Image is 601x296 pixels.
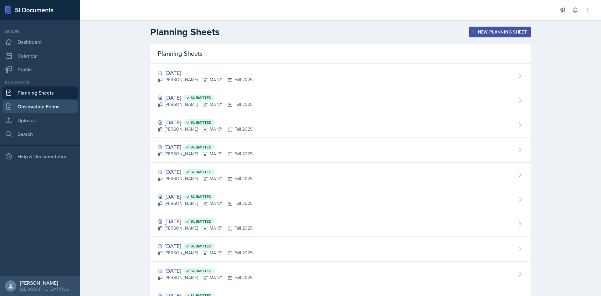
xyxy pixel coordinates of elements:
div: [PERSON_NAME] MA 171 Fall 2025 [158,175,253,182]
div: Planning Sheets [150,44,531,64]
span: Submitted [191,169,212,174]
div: Documents [3,80,78,85]
div: [DATE] [158,192,253,201]
div: [PERSON_NAME] MA 171 Fall 2025 [158,76,253,83]
a: [DATE] Submitted [PERSON_NAME]MA 171Fall 2025 [150,237,531,262]
a: Calendar [3,49,78,62]
div: [PERSON_NAME] MA 171 Fall 2025 [158,274,253,281]
div: [GEOGRAPHIC_DATA][US_STATE] in [GEOGRAPHIC_DATA] [20,286,75,292]
a: [DATE] Submitted [PERSON_NAME]MA 171Fall 2025 [150,187,531,212]
div: [PERSON_NAME] [20,280,75,286]
a: [DATE] Submitted [PERSON_NAME]MA 171Fall 2025 [150,113,531,138]
div: Leader [3,29,78,34]
a: Profile [3,63,78,76]
a: [DATE] Submitted [PERSON_NAME]MA 171Fall 2025 [150,262,531,286]
div: [PERSON_NAME] MA 171 Fall 2025 [158,101,253,108]
a: Dashboard [3,36,78,48]
div: [PERSON_NAME] MA 171 Fall 2025 [158,250,253,256]
span: Submitted [191,268,212,273]
div: [PERSON_NAME] MA 171 Fall 2025 [158,225,253,231]
h2: Planning Sheets [150,26,219,38]
a: [DATE] Submitted [PERSON_NAME]MA 171Fall 2025 [150,163,531,187]
a: [DATE] Submitted [PERSON_NAME]MA 171Fall 2025 [150,138,531,163]
button: New Planning Sheet [469,27,531,37]
div: [DATE] [158,217,253,226]
span: Submitted [191,145,212,150]
a: [DATE] Submitted [PERSON_NAME]MA 171Fall 2025 [150,88,531,113]
span: Submitted [191,120,212,125]
div: [DATE] [158,242,253,250]
div: [DATE] [158,267,253,275]
div: [PERSON_NAME] MA 171 Fall 2025 [158,126,253,132]
span: Submitted [191,219,212,224]
div: [DATE] [158,168,253,176]
div: [DATE] [158,93,253,102]
a: Search [3,128,78,140]
div: [PERSON_NAME] MA 171 Fall 2025 [158,200,253,207]
span: Submitted [191,244,212,249]
a: [DATE] [PERSON_NAME]MA 171Fall 2025 [150,64,531,88]
span: Submitted [191,95,212,100]
div: Help & Documentation [3,150,78,163]
a: [DATE] Submitted [PERSON_NAME]MA 171Fall 2025 [150,212,531,237]
a: Uploads [3,114,78,127]
div: [PERSON_NAME] MA 171 Fall 2025 [158,151,253,157]
span: Submitted [191,194,212,199]
div: New Planning Sheet [473,29,527,34]
div: [DATE] [158,118,253,127]
a: Planning Sheets [3,86,78,99]
div: [DATE] [158,69,253,77]
div: [DATE] [158,143,253,151]
a: Observation Forms [3,100,78,113]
